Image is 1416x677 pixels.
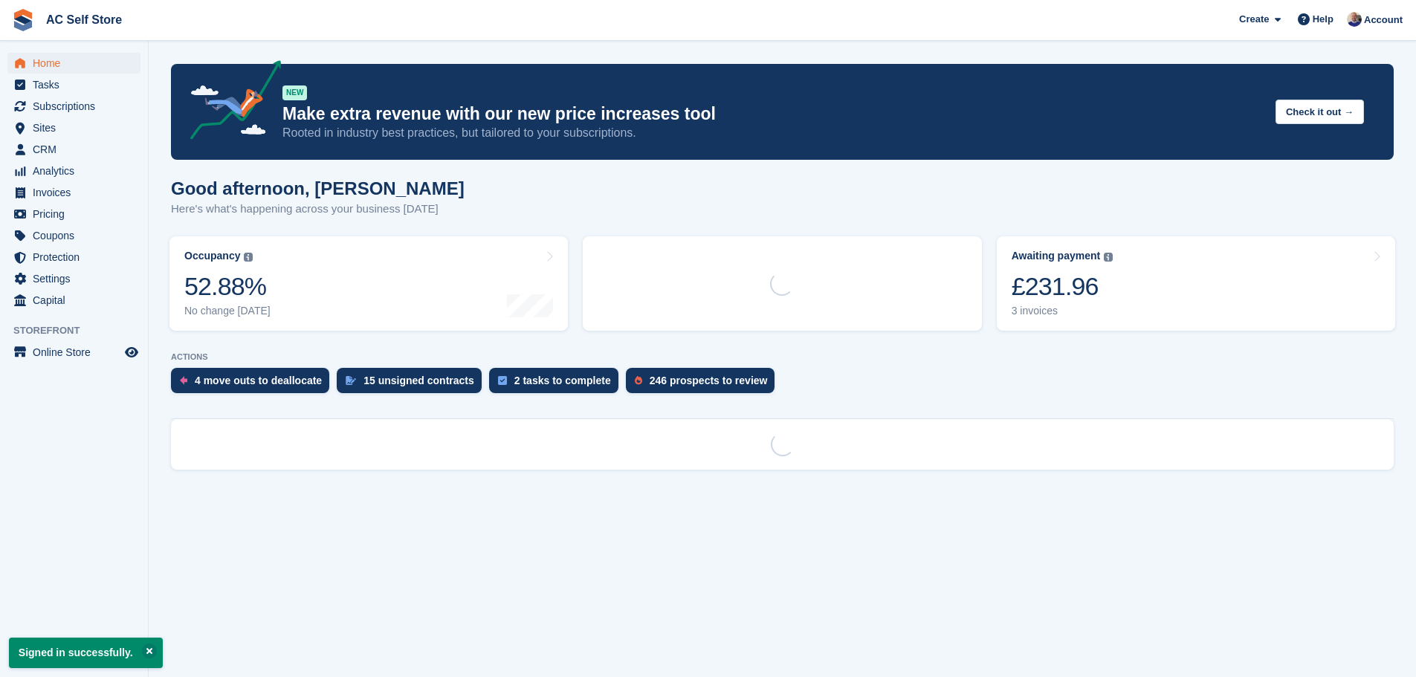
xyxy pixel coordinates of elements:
[7,247,140,268] a: menu
[7,268,140,289] a: menu
[489,368,626,401] a: 2 tasks to complete
[7,342,140,363] a: menu
[1276,100,1364,124] button: Check it out →
[12,9,34,31] img: stora-icon-8386f47178a22dfd0bd8f6a31ec36ba5ce8667c1dd55bd0f319d3a0aa187defe.svg
[7,161,140,181] a: menu
[123,343,140,361] a: Preview store
[33,247,122,268] span: Protection
[33,117,122,138] span: Sites
[498,376,507,385] img: task-75834270c22a3079a89374b754ae025e5fb1db73e45f91037f5363f120a921f8.svg
[7,290,140,311] a: menu
[33,74,122,95] span: Tasks
[33,161,122,181] span: Analytics
[184,271,271,302] div: 52.88%
[1313,12,1333,27] span: Help
[33,342,122,363] span: Online Store
[626,368,783,401] a: 246 prospects to review
[171,368,337,401] a: 4 move outs to deallocate
[1012,271,1113,302] div: £231.96
[33,225,122,246] span: Coupons
[33,139,122,160] span: CRM
[184,250,240,262] div: Occupancy
[13,323,148,338] span: Storefront
[1012,250,1101,262] div: Awaiting payment
[363,375,474,386] div: 15 unsigned contracts
[178,60,282,145] img: price-adjustments-announcement-icon-8257ccfd72463d97f412b2fc003d46551f7dbcb40ab6d574587a9cd5c0d94...
[337,368,489,401] a: 15 unsigned contracts
[33,290,122,311] span: Capital
[282,103,1264,125] p: Make extra revenue with our new price increases tool
[169,236,568,331] a: Occupancy 52.88% No change [DATE]
[7,139,140,160] a: menu
[1239,12,1269,27] span: Create
[180,376,187,385] img: move_outs_to_deallocate_icon-f764333ba52eb49d3ac5e1228854f67142a1ed5810a6f6cc68b1a99e826820c5.svg
[1347,12,1362,27] img: Barry Todd
[33,182,122,203] span: Invoices
[33,96,122,117] span: Subscriptions
[33,53,122,74] span: Home
[282,85,307,100] div: NEW
[346,376,356,385] img: contract_signature_icon-13c848040528278c33f63329250d36e43548de30e8caae1d1a13099fd9432cc5.svg
[7,182,140,203] a: menu
[9,638,163,668] p: Signed in successfully.
[7,96,140,117] a: menu
[7,225,140,246] a: menu
[7,117,140,138] a: menu
[997,236,1395,331] a: Awaiting payment £231.96 3 invoices
[33,204,122,224] span: Pricing
[195,375,322,386] div: 4 move outs to deallocate
[184,305,271,317] div: No change [DATE]
[171,352,1394,362] p: ACTIONS
[171,178,465,198] h1: Good afternoon, [PERSON_NAME]
[635,376,642,385] img: prospect-51fa495bee0391a8d652442698ab0144808aea92771e9ea1ae160a38d050c398.svg
[171,201,465,218] p: Here's what's happening across your business [DATE]
[7,53,140,74] a: menu
[650,375,768,386] div: 246 prospects to review
[514,375,611,386] div: 2 tasks to complete
[33,268,122,289] span: Settings
[1364,13,1403,27] span: Account
[1012,305,1113,317] div: 3 invoices
[40,7,128,32] a: AC Self Store
[1104,253,1113,262] img: icon-info-grey-7440780725fd019a000dd9b08b2336e03edf1995a4989e88bcd33f0948082b44.svg
[244,253,253,262] img: icon-info-grey-7440780725fd019a000dd9b08b2336e03edf1995a4989e88bcd33f0948082b44.svg
[7,74,140,95] a: menu
[282,125,1264,141] p: Rooted in industry best practices, but tailored to your subscriptions.
[7,204,140,224] a: menu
